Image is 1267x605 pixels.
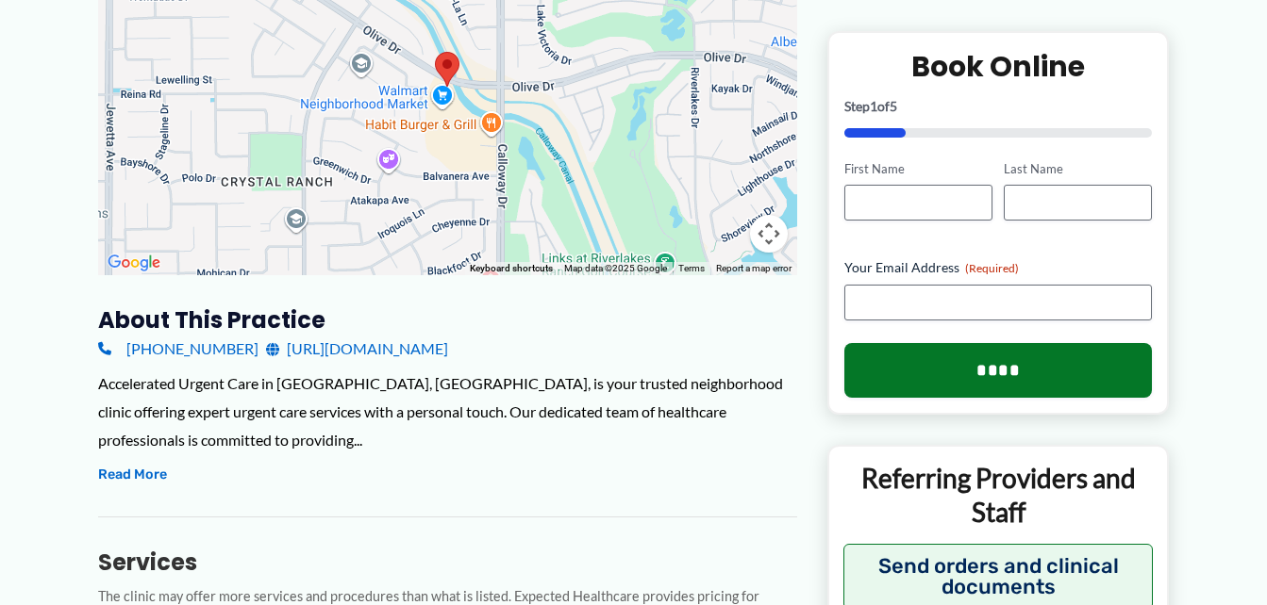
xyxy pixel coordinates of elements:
button: Map camera controls [750,215,788,253]
h3: About this practice [98,305,797,335]
p: Referring Providers and Staff [843,461,1154,530]
span: 1 [870,97,877,113]
h3: Services [98,548,797,577]
h2: Book Online [844,47,1153,84]
label: Your Email Address [844,258,1153,277]
a: [URL][DOMAIN_NAME] [266,335,448,363]
a: Open this area in Google Maps (opens a new window) [103,251,165,275]
div: Accelerated Urgent Care in [GEOGRAPHIC_DATA], [GEOGRAPHIC_DATA], is your trusted neighborhood cli... [98,369,797,453]
label: Last Name [1004,159,1152,177]
span: (Required) [965,261,1019,275]
a: Report a map error [716,263,792,273]
span: Map data ©2025 Google [564,263,667,273]
a: [PHONE_NUMBER] [98,335,258,363]
button: Read More [98,464,167,486]
img: Google [103,251,165,275]
label: First Name [844,159,992,177]
p: Step of [844,99,1153,112]
button: Keyboard shortcuts [470,262,553,275]
a: Terms (opens in new tab) [678,263,705,273]
span: 5 [890,97,897,113]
